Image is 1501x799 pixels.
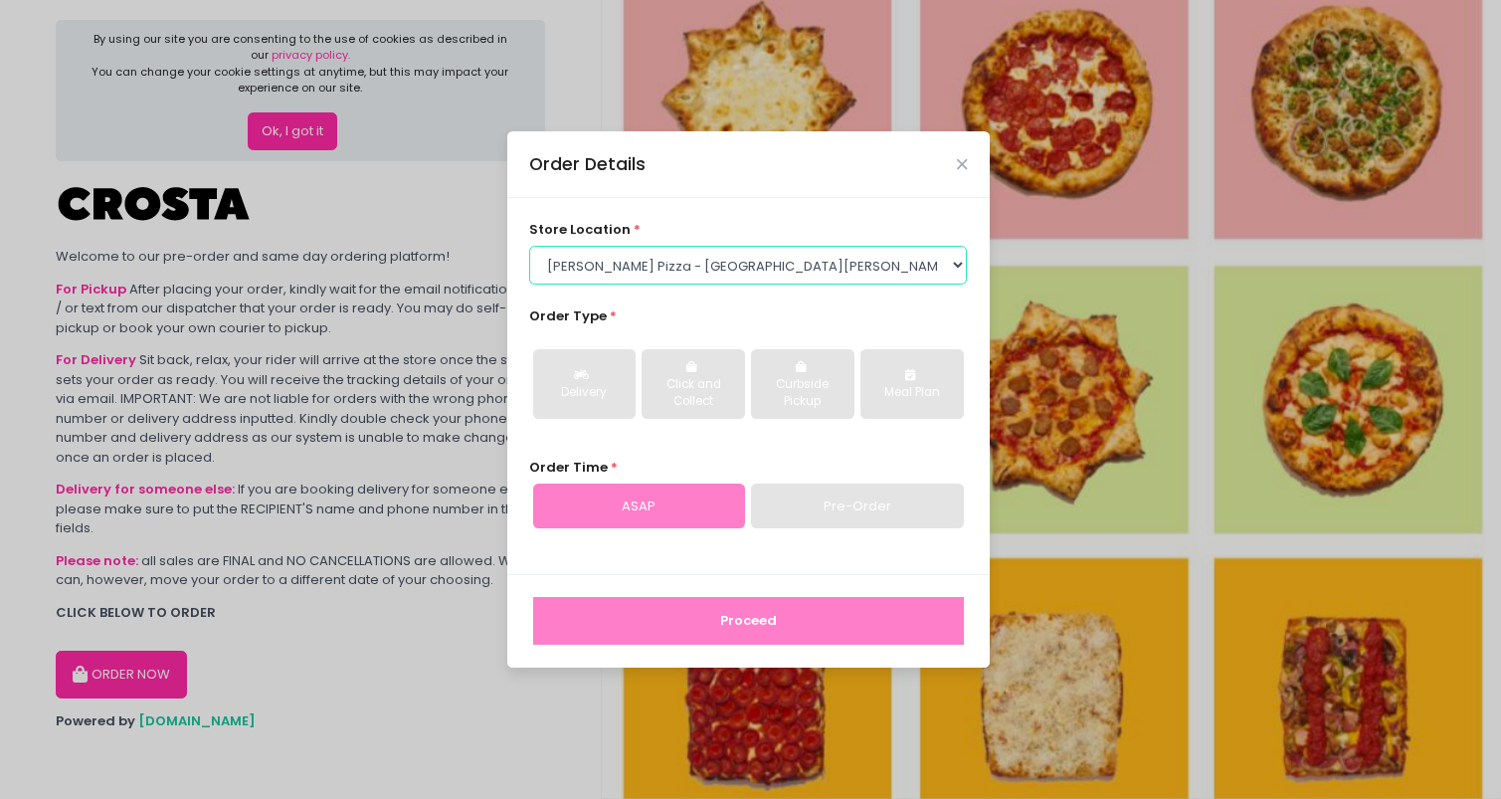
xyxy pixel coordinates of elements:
[860,349,963,419] button: Meal Plan
[529,306,607,325] span: Order Type
[642,349,744,419] button: Click and Collect
[874,384,949,402] div: Meal Plan
[751,349,853,419] button: Curbside Pickup
[765,376,840,411] div: Curbside Pickup
[533,597,964,645] button: Proceed
[547,384,622,402] div: Delivery
[533,349,636,419] button: Delivery
[529,458,608,477] span: Order Time
[529,151,646,177] div: Order Details
[529,220,631,239] span: store location
[656,376,730,411] div: Click and Collect
[957,159,967,169] button: Close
